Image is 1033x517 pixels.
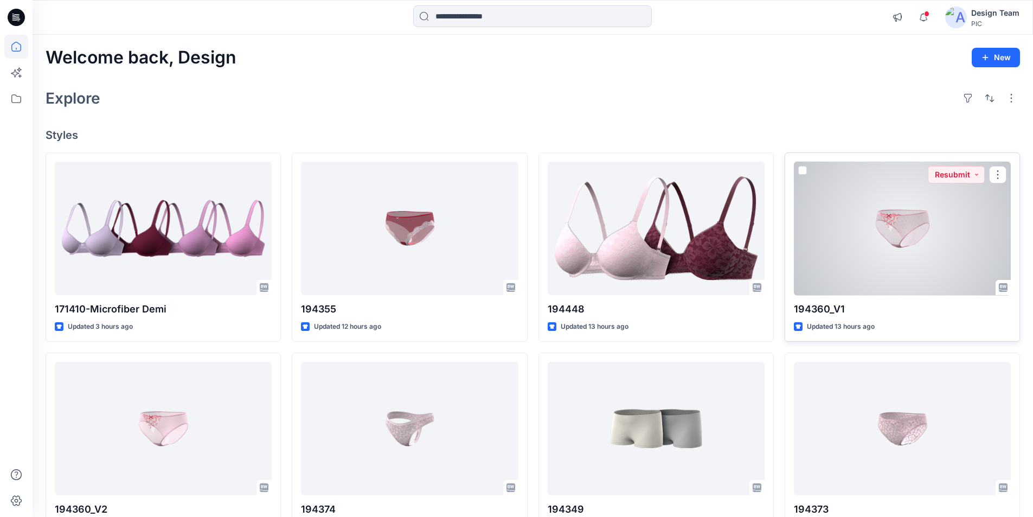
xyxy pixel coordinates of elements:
div: PIC [971,20,1019,28]
a: 194360_V1 [794,162,1011,296]
a: 194355 [301,162,518,296]
button: New [972,48,1020,67]
h2: Welcome back, Design [46,48,236,68]
p: 194360_V2 [55,502,272,517]
h4: Styles [46,129,1020,142]
a: 194374 [301,362,518,496]
a: 194349 [548,362,765,496]
p: Updated 12 hours ago [314,321,381,333]
p: 194355 [301,302,518,317]
div: Design Team [971,7,1019,20]
a: 194448 [548,162,765,296]
h2: Explore [46,90,100,107]
a: 171410-Microfiber Demi [55,162,272,296]
p: Updated 13 hours ago [561,321,628,333]
p: 194374 [301,502,518,517]
img: avatar [945,7,967,28]
a: 194360_V2 [55,362,272,496]
p: 171410-Microfiber Demi [55,302,272,317]
p: 194448 [548,302,765,317]
p: 194373 [794,502,1011,517]
p: 194349 [548,502,765,517]
p: 194360_V1 [794,302,1011,317]
p: Updated 13 hours ago [807,321,875,333]
p: Updated 3 hours ago [68,321,133,333]
a: 194373 [794,362,1011,496]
